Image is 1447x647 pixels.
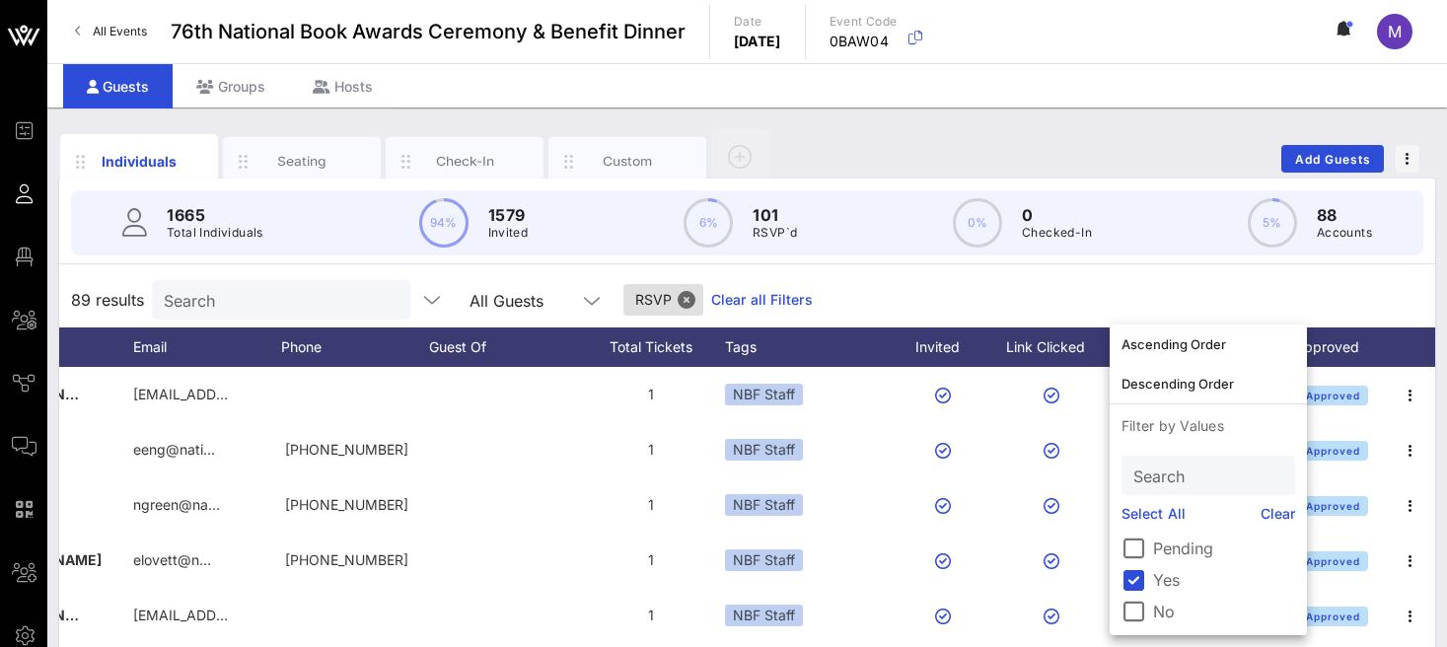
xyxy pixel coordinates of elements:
[133,477,220,533] p: ngreen@na…
[285,496,408,513] span: +18056303998
[1297,551,1369,571] button: Approved
[725,439,803,461] div: NBF Staff
[893,327,1001,367] div: Invited
[289,64,397,108] div: Hosts
[1297,386,1369,405] button: Approved
[1297,496,1369,516] button: Approved
[753,223,797,243] p: RSVP`d
[1377,14,1412,49] div: M
[167,203,263,227] p: 1665
[1001,327,1110,367] div: Link Clicked
[830,12,898,32] p: Event Code
[1294,152,1372,167] span: Add Guests
[725,494,803,516] div: NBF Staff
[285,441,408,458] span: +19096416180
[1153,570,1295,590] label: Yes
[1261,503,1296,525] a: Clear
[1153,539,1295,558] label: Pending
[577,327,725,367] div: Total Tickets
[830,32,898,51] p: 0BAW04
[1305,390,1359,401] span: Approved
[421,152,509,171] div: Check-In
[63,64,173,108] div: Guests
[577,367,725,422] div: 1
[1287,327,1386,367] div: Approved
[173,64,289,108] div: Groups
[725,384,803,405] div: NBF Staff
[458,280,615,320] div: All Guests
[285,551,408,568] span: +13145830582
[584,152,672,171] div: Custom
[635,284,691,316] span: RSVP
[258,152,346,171] div: Seating
[577,477,725,533] div: 1
[1281,145,1384,173] button: Add Guests
[1305,500,1359,512] span: Approved
[753,203,797,227] p: 101
[711,289,813,311] a: Clear all Filters
[488,223,529,243] p: Invited
[133,327,281,367] div: Email
[1305,611,1359,622] span: Approved
[133,533,211,588] p: elovett@n…
[725,327,893,367] div: Tags
[488,203,529,227] p: 1579
[1022,203,1092,227] p: 0
[1317,223,1372,243] p: Accounts
[93,24,147,38] span: All Events
[1317,203,1372,227] p: 88
[470,292,543,310] div: All Guests
[1388,22,1402,41] span: M
[734,32,781,51] p: [DATE]
[63,16,159,47] a: All Events
[1297,607,1369,626] button: Approved
[1153,602,1295,621] label: No
[725,549,803,571] div: NBF Staff
[429,327,577,367] div: Guest Of
[133,422,215,477] p: eeng@nati…
[1022,223,1092,243] p: Checked-In
[171,17,686,46] span: 76th National Book Awards Ceremony & Benefit Dinner
[71,288,144,312] span: 89 results
[577,533,725,588] div: 1
[167,223,263,243] p: Total Individuals
[577,588,725,643] div: 1
[1110,404,1307,448] p: Filter by Values
[1121,503,1186,525] a: Select All
[678,291,695,309] button: Close
[725,605,803,626] div: NBF Staff
[734,12,781,32] p: Date
[1121,376,1295,392] div: Descending Order
[133,386,371,402] span: [EMAIL_ADDRESS][DOMAIN_NAME]
[1305,445,1359,457] span: Approved
[577,422,725,477] div: 1
[281,327,429,367] div: Phone
[133,607,371,623] span: [EMAIL_ADDRESS][DOMAIN_NAME]
[1297,441,1369,461] button: Approved
[1305,555,1359,567] span: Approved
[1121,336,1295,352] div: Ascending Order
[96,151,183,172] div: Individuals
